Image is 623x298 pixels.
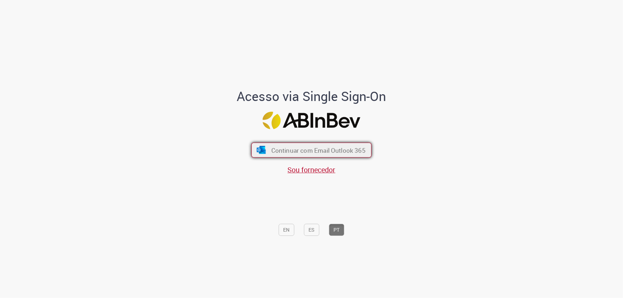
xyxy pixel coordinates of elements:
a: Sou fornecedor [288,165,336,175]
h1: Acesso via Single Sign-On [212,89,411,103]
button: ícone Azure/Microsoft 360 Continuar com Email Outlook 365 [251,143,372,158]
button: ES [304,224,320,236]
span: Continuar com Email Outlook 365 [271,146,366,154]
button: EN [279,224,295,236]
img: Logo ABInBev [263,112,361,130]
button: PT [329,224,345,236]
img: ícone Azure/Microsoft 360 [256,146,266,154]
